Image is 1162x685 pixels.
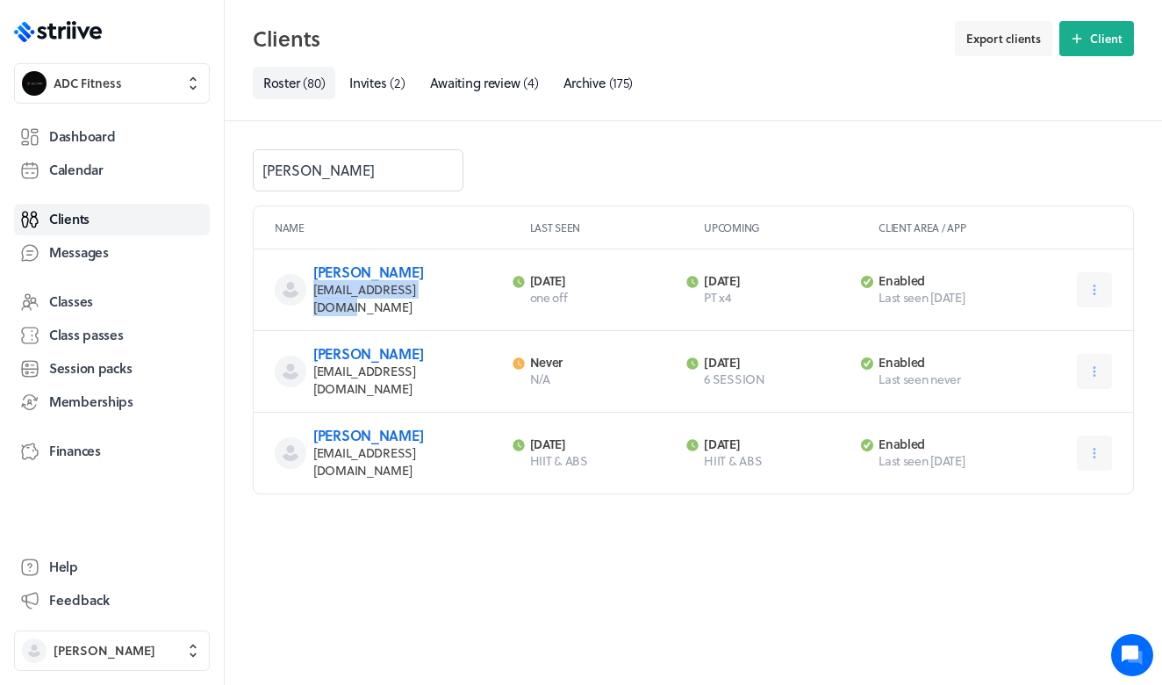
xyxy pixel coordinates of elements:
span: enabled [879,271,925,290]
span: New conversation [113,215,211,229]
button: Feedback [14,585,210,616]
p: [DATE] [530,273,677,289]
h1: Hi [PERSON_NAME] [26,85,325,113]
h2: Clients [253,21,944,56]
p: N/A [530,371,677,388]
a: Memberships [14,386,210,418]
span: Messages [49,243,109,262]
a: Class passes [14,320,210,351]
p: Find an answer quickly [24,273,327,294]
img: ADC Fitness [22,71,47,96]
span: [EMAIL_ADDRESS][DOMAIN_NAME] [313,280,416,316]
a: Finances [14,436,210,467]
a: Invites(2) [339,67,415,99]
span: [EMAIL_ADDRESS][DOMAIN_NAME] [313,362,416,398]
span: Dashboard [49,127,115,146]
span: Memberships [49,393,133,411]
button: Client [1059,21,1134,56]
span: Export clients [966,31,1041,47]
span: Finances [49,442,101,460]
button: New conversation [27,205,324,240]
a: Archive(175) [553,67,644,99]
span: Class passes [49,326,124,344]
span: ( 175 ) [609,73,634,92]
button: [PERSON_NAME] [14,631,210,671]
span: ( 4 ) [523,73,538,92]
span: Archive [563,73,606,92]
h2: We're here to help. Ask us anything! [26,117,325,173]
p: Last seen [530,220,698,234]
a: [PERSON_NAME] [313,343,423,364]
a: Help [14,552,210,583]
a: [PERSON_NAME] [313,425,423,445]
a: Clients [14,204,210,235]
span: Last seen [DATE] [879,289,1025,306]
p: [DATE] [704,355,850,371]
span: enabled [879,353,925,371]
p: [DATE] [530,436,677,452]
input: Name or email [253,149,463,191]
span: Awaiting review [430,73,520,92]
span: Invites [349,73,386,92]
iframe: gist-messenger-bubble-iframe [1111,634,1153,676]
a: Roster(80) [253,67,335,99]
a: Session packs [14,353,210,385]
span: ( 2 ) [390,73,405,92]
span: Session packs [49,359,132,378]
span: ( 80 ) [303,73,325,92]
span: Help [49,558,78,576]
span: Feedback [49,591,110,609]
nav: Tabs [253,67,1134,99]
a: Calendar [14,155,210,186]
p: [DATE] [704,436,850,452]
button: Export clients [955,21,1052,56]
span: Classes [49,292,93,311]
a: Classes [14,286,210,318]
button: ADC FitnessADC Fitness [14,63,210,104]
a: Awaiting review(4) [420,67,549,99]
span: Client [1090,31,1123,47]
span: Roster [263,73,299,92]
p: PT x4 [704,289,850,306]
p: Never [530,355,677,371]
input: Search articles [51,302,313,337]
span: Last seen never [879,371,1025,388]
span: [EMAIL_ADDRESS][DOMAIN_NAME] [313,443,416,479]
a: [PERSON_NAME] [313,262,423,282]
span: Clients [49,210,90,228]
p: Upcoming [704,220,871,234]
p: 6 SESSION [704,371,850,388]
p: HIIT & ABS [704,452,850,470]
span: ADC Fitness [54,75,122,92]
span: [PERSON_NAME] [54,642,155,660]
a: Messages [14,237,210,269]
p: Name [275,220,523,234]
p: [DATE] [704,273,850,289]
span: Last seen [DATE] [879,452,1025,470]
p: one off [530,289,677,306]
span: Calendar [49,161,104,179]
p: Client area / App [879,220,1112,234]
a: Dashboard [14,121,210,153]
p: HIIT & ABS [530,452,677,470]
span: enabled [879,435,925,453]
